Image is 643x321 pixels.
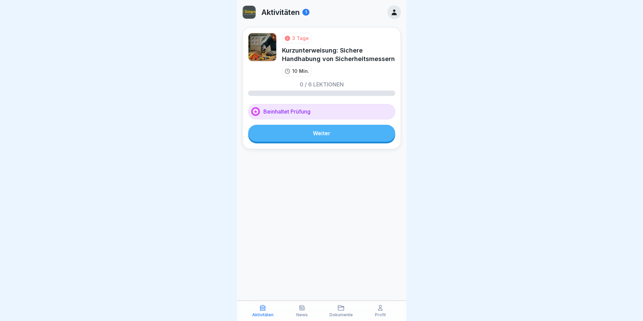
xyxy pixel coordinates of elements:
p: Profil [375,313,386,317]
p: Aktivitäten [252,313,274,317]
div: Beinhaltet Prüfung [248,104,395,119]
div: Kurzunterweisung: Sichere Handhabung von Sicherheitsmessern [282,46,395,63]
p: News [296,313,308,317]
p: Dokumente [329,313,353,317]
img: k8zpy3lizpsm09t5b5rkt1r9.png [248,33,277,61]
div: 3 Tage [292,35,309,42]
p: 0 / 6 Lektionen [300,82,344,87]
div: 1 [302,9,309,16]
p: 10 Min. [292,67,309,75]
img: t4974772tix0y2enzd62hwmc.png [243,6,256,19]
a: Weiter [248,125,395,142]
p: Aktivitäten [261,8,300,17]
